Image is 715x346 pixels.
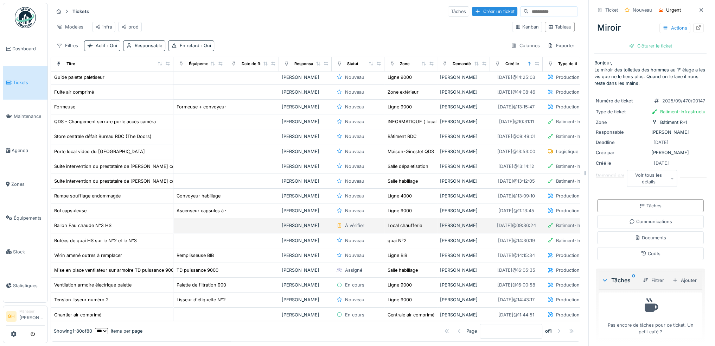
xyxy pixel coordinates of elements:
div: Ventilation armoire électrique palette [54,282,132,288]
div: [PERSON_NAME] [440,118,487,125]
div: Centrale air comprimé [388,312,434,318]
div: Créer un ticket [472,7,517,16]
div: [PERSON_NAME] [440,148,487,155]
div: QDS - Changement serrure porte accès caméra [54,118,156,125]
p: Bonjour, Le miroir des toilettes des hommes au 1° étage a les vis que ne le tiens plus. Quand on ... [594,59,707,87]
div: Clôturer le ticket [626,41,675,51]
strong: Tickets [70,8,92,15]
sup: 0 [632,276,635,284]
div: En cours [345,282,364,288]
div: [PERSON_NAME] [282,118,329,125]
div: Demandé par [453,61,478,67]
a: Équipements [3,201,47,235]
div: [PERSON_NAME] [282,312,329,318]
div: Documents [635,234,666,241]
div: Batiment-Infrastructure [556,222,606,229]
div: Statut [347,61,358,67]
div: Bâtiment R+1 [660,119,687,126]
a: Stock [3,235,47,269]
div: Manager [19,309,45,314]
strong: of 1 [545,328,552,335]
div: Ajouter [670,276,700,285]
div: Production [556,103,580,110]
div: [PERSON_NAME] [440,103,487,110]
div: Salle habillage [388,178,418,184]
span: Stock [13,249,45,255]
div: Formeuse + convoyeur 9000 [177,103,239,110]
span: : Oui [106,43,117,48]
div: Filtres [53,40,81,51]
div: [DATE] @ 13:14:12 [498,163,534,170]
a: Maintenance [3,100,47,133]
div: Type de ticket [596,108,649,115]
div: [PERSON_NAME] [282,74,329,81]
div: Nouveau [345,237,364,244]
div: Créé le [596,160,649,166]
div: [PERSON_NAME] [440,237,487,244]
div: [DATE] @ 14:43:17 [498,296,535,303]
div: [PERSON_NAME] [440,252,487,259]
div: [PERSON_NAME] [440,163,487,170]
div: Batiment-Infrastructure [556,118,606,125]
span: Agenda [12,147,45,154]
div: Production [556,296,580,303]
img: Badge_color-CXgf-gQk.svg [15,7,36,28]
div: Formeuse [54,103,75,110]
div: Tâches [601,276,637,284]
span: Statistiques [13,282,45,289]
div: Bol capsuleuse [54,207,87,214]
div: Nouveau [345,207,364,214]
div: Batiment-Infrastructure [660,108,710,115]
li: [PERSON_NAME] [19,309,45,324]
div: [PERSON_NAME] [282,148,329,155]
div: Type de ticket [558,61,586,67]
div: Remplisseuse BIB [177,252,214,259]
div: [PERSON_NAME] [282,178,329,184]
li: GH [6,311,17,322]
div: [DATE] @ 10:31:11 [499,118,534,125]
div: Urgent [666,7,681,13]
div: Nouveau [345,148,364,155]
div: [PERSON_NAME] [282,222,329,229]
div: Nouveau [345,89,364,95]
div: [PERSON_NAME] [440,312,487,318]
div: À vérifier [345,222,364,229]
div: Modèles [53,22,87,32]
div: Salle habillage [388,267,418,273]
div: [PERSON_NAME] [440,74,487,81]
div: [PERSON_NAME] [440,133,487,140]
div: items per page [95,328,142,335]
div: Pas encore de tâches pour ce ticket. Un petit café ? [603,296,698,335]
div: Coûts [641,250,660,257]
div: Batiment-Infrastructure [556,178,606,184]
div: Butées de quai HS sur le N°2 et le N°3 [54,237,137,244]
div: [DATE] @ 16:00:58 [497,282,535,288]
div: INFORMATIQUE ( local serveur/bureau) [388,118,473,125]
div: Nouveau [345,296,364,303]
div: Créé par [596,149,649,156]
div: Vérin amené outres à remplacer [54,252,122,259]
div: Suite intervention du prestataire de [PERSON_NAME] contre les nuisibles [54,178,211,184]
div: Ligne 9000 [388,207,412,214]
div: Nouveau [345,163,364,170]
div: Ligne 9000 [388,74,412,81]
div: Store centrale défait Bureau RDC (The Doors) [54,133,152,140]
div: [PERSON_NAME] [440,178,487,184]
div: Fuite air comprimé [54,89,94,95]
div: Rampe soufflage endommagée [54,193,121,199]
div: infra [95,24,112,30]
div: Showing 1 - 80 of 80 [54,328,92,335]
div: [PERSON_NAME] [440,207,487,214]
div: Production [556,312,580,318]
div: Équipement [189,61,212,67]
div: Nouveau [345,193,364,199]
div: [PERSON_NAME] [440,222,487,229]
div: Ballon Eau chaude N°3 HS [54,222,111,229]
div: Responsable [294,61,319,67]
div: [PERSON_NAME] [282,89,329,95]
div: En cours [345,312,364,318]
div: Ligne 4000 [388,193,412,199]
div: Production [556,193,580,199]
div: [PERSON_NAME] [596,149,705,156]
div: Production [556,89,580,95]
